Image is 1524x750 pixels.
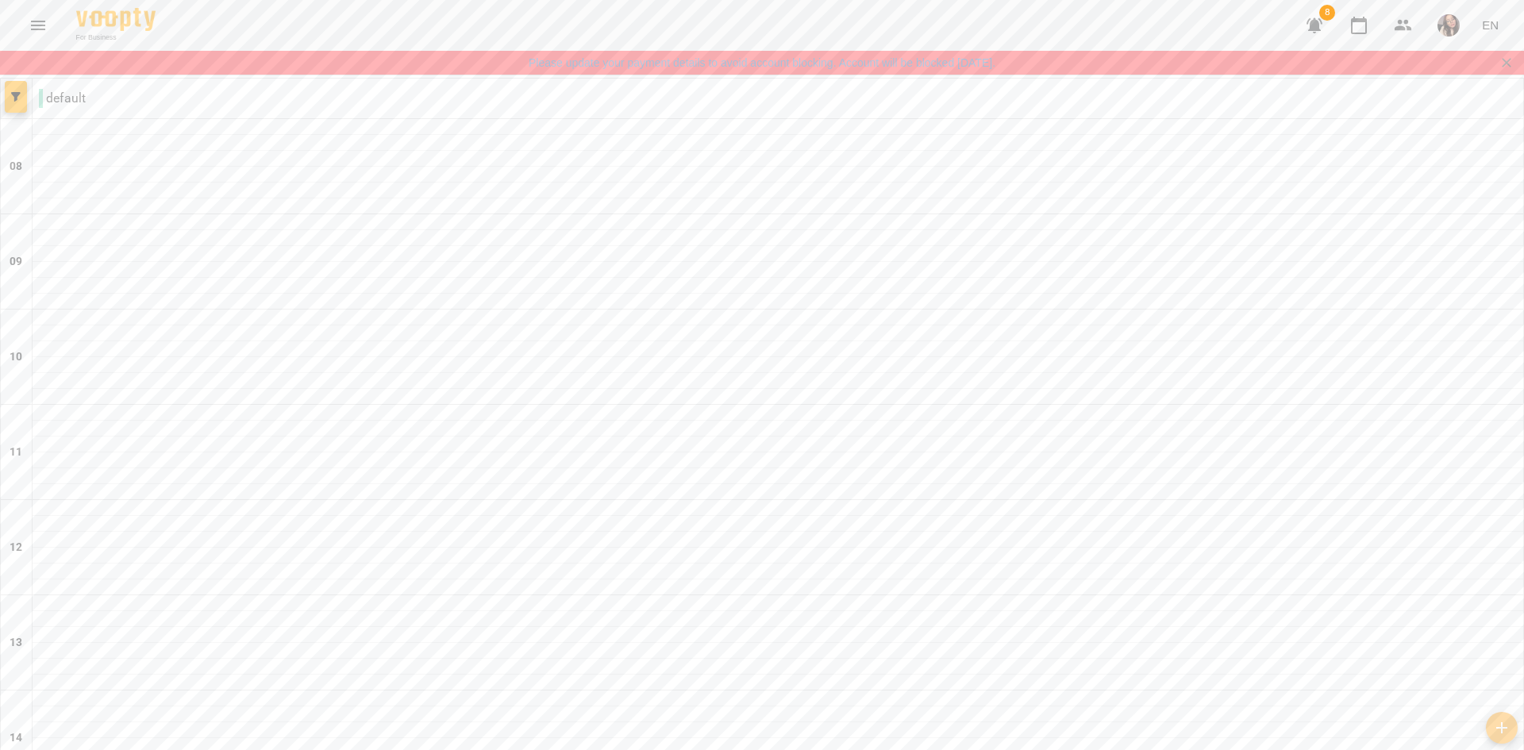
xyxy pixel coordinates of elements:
[1495,52,1518,74] button: Закрити сповіщення
[76,33,156,43] span: For Business
[1482,17,1499,33] span: EN
[10,539,22,556] h6: 12
[10,158,22,175] h6: 08
[76,8,156,31] img: Voopty Logo
[10,634,22,652] h6: 13
[1437,14,1460,37] img: 3bc0214f3b350db90c175055aaa1f47b.PNG
[1319,5,1335,21] span: 8
[10,348,22,366] h6: 10
[1486,712,1518,744] button: Add lesson
[10,444,22,461] h6: 11
[19,6,57,44] button: Menu
[39,89,86,108] p: default
[529,55,995,71] a: Please update your payment details to avoid account blocking. Account will be blocked [DATE].
[10,253,22,271] h6: 09
[10,729,22,747] h6: 14
[1476,10,1505,40] button: EN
